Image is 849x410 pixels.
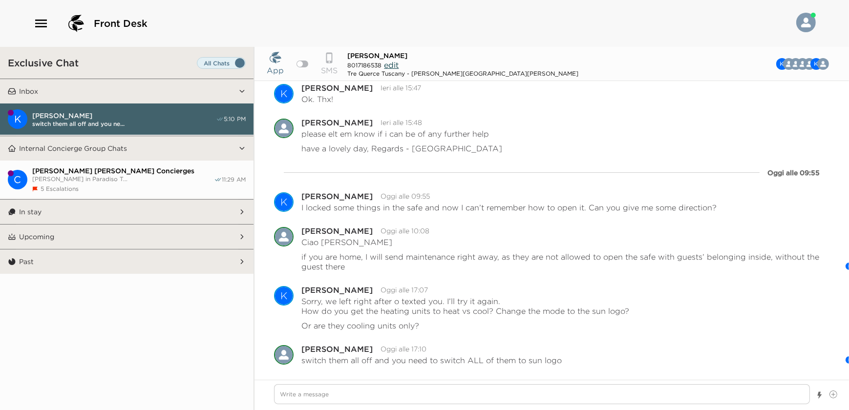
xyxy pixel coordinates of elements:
div: [PERSON_NAME] [301,345,373,353]
h3: Exclusive Chat [8,57,79,69]
p: switch them all off and you need to switch ALL of them to sun logo [301,355,562,365]
time: 2025-09-30T08:08:17.561Z [381,226,429,235]
p: have a lovely day, Regards - [GEOGRAPHIC_DATA] [301,143,502,153]
span: [PERSON_NAME] [PERSON_NAME] Concierges [32,166,214,175]
p: Or are they cooling units only? [301,321,419,330]
button: Past [16,249,239,274]
time: 2025-09-30T15:10:50.209Z [381,345,426,353]
div: C [8,170,27,189]
p: How do you get the heating units to heat vs cool? Change the mode to the sun logo? [301,306,629,316]
div: [PERSON_NAME] [301,227,373,235]
p: I locked some things in the safe and now I can’t remember how to open it. Can you give me some di... [301,203,717,212]
img: User [796,13,816,32]
p: Past [19,257,34,266]
div: Kip Wadsworth [274,84,294,103]
button: Upcoming [16,225,239,249]
img: C [274,119,294,138]
p: In stay [19,207,42,216]
div: [PERSON_NAME] [301,286,373,294]
span: [PERSON_NAME] in Paradiso T... [32,175,214,183]
span: edit [384,60,399,70]
p: SMS [321,64,338,76]
p: Inbox [19,87,38,96]
div: K [275,286,293,306]
span: 11:29 AM [222,176,246,184]
time: 2025-09-30T07:55:21.462Z [381,192,430,201]
p: Ok. Thx! [301,94,333,104]
div: [PERSON_NAME] [301,192,373,200]
span: 5:10 PM [224,115,246,123]
time: 2025-09-29T13:48:16.923Z [381,118,422,127]
p: Sorry, we left right after o texted you. I’ll try it again. [301,296,629,306]
div: Casali di Casole Concierge Team [817,58,829,70]
div: [PERSON_NAME] [301,84,373,92]
div: K [8,109,27,129]
button: Inbox [16,79,239,103]
img: C [274,227,294,246]
div: K [275,192,293,212]
p: Ciao [PERSON_NAME] [301,237,392,247]
textarea: Write a message [274,384,810,404]
p: App [267,64,284,76]
button: In stay [16,200,239,224]
div: Kip Wadsworth [274,286,294,306]
span: [PERSON_NAME] [32,111,216,120]
time: 2025-09-30T15:07:05.998Z [381,286,428,294]
time: 2025-09-29T13:47:52.557Z [381,83,421,92]
img: logo [64,12,88,35]
p: Internal Concierge Group Chats [19,144,127,153]
div: [PERSON_NAME] [301,119,373,126]
img: C [817,58,829,70]
div: Kip Wadsworth [274,192,294,212]
p: Upcoming [19,232,54,241]
div: K [275,84,293,103]
div: Oggi alle 09:55 [767,168,820,178]
label: Set all destinations [197,57,246,69]
span: 5 Escalations [41,185,79,192]
div: Casali di Casole [8,170,27,189]
div: Carolina de Falco [274,119,294,138]
p: please elt em know if i can be of any further help [301,129,489,139]
div: Carolina de Falco [274,345,294,365]
span: [PERSON_NAME] [347,51,407,60]
div: Tre Querce Tuscany - [PERSON_NAME][GEOGRAPHIC_DATA][PERSON_NAME] [347,70,578,77]
div: Kip Wadsworth [8,109,27,129]
span: Front Desk [94,17,148,30]
span: 8017186538 [347,61,382,69]
p: if you are home, I will send maintenance right away, as they are not allowed to open the safe wit... [301,252,829,271]
span: switch them all off and you ne... [32,120,216,127]
button: Internal Concierge Group Chats [16,136,239,161]
img: C [274,345,294,365]
div: Carolina de Falco [274,227,294,246]
button: CKCBGDK [791,54,837,74]
button: Show templates [816,387,823,404]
